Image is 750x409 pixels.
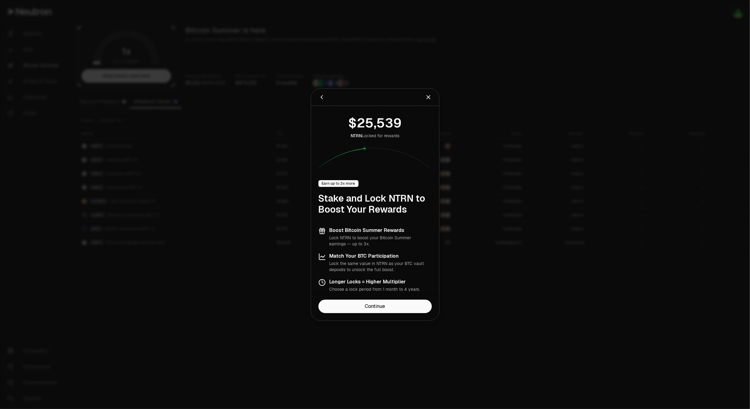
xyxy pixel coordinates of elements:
[329,253,432,259] h3: Match Your BTC Participation
[351,133,399,139] div: Locked for rewards
[318,93,325,101] button: Back
[329,279,420,285] h3: Longer Locks = Higher Multiplier
[425,93,432,101] button: Close
[351,133,362,138] span: NTRN
[329,286,420,292] p: Choose a lock period from 1 month to 4 years.
[318,180,359,187] div: Earn up to 3x more
[318,300,432,313] a: Continue
[329,227,432,233] h3: Boost Bitcoin Summer Rewards
[329,235,432,247] p: Lock NTRN to boost your Bitcoin Summer earnings — up to 3x.
[318,193,432,215] h1: Stake and Lock NTRN to Boost Your Rewards
[329,260,432,273] p: Lock the same value in NTRN as your BTC vault deposits to unlock the full boost.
